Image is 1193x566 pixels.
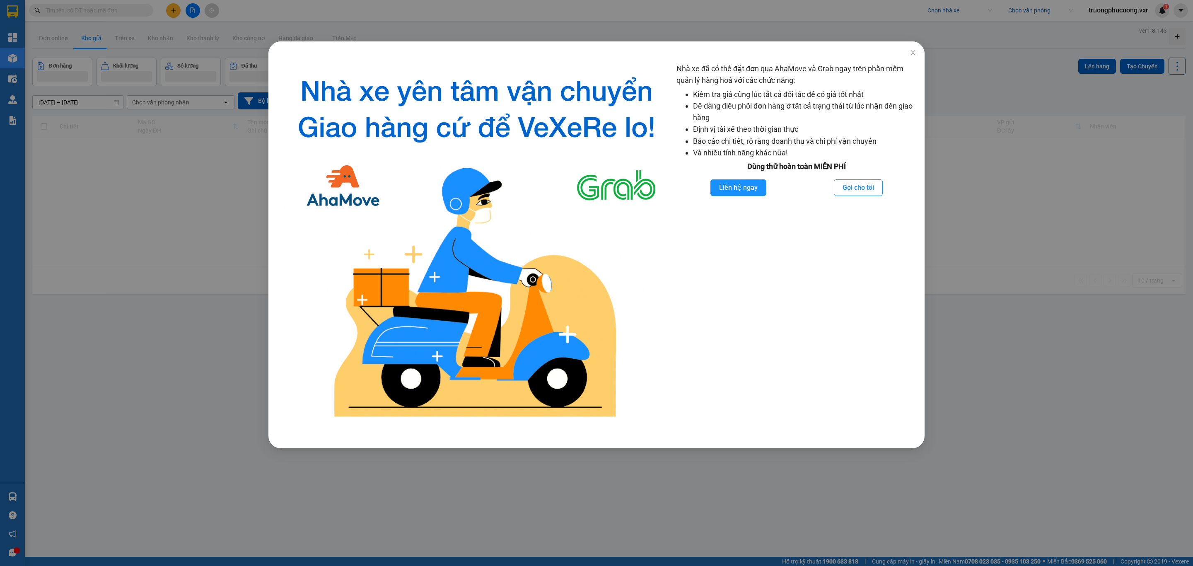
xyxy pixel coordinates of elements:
span: Liên hệ ngay [719,182,758,193]
li: Kiểm tra giá cùng lúc tất cả đối tác để có giá tốt nhất [693,89,916,100]
button: Close [901,41,925,65]
li: Dễ dàng điều phối đơn hàng ở tất cả trạng thái từ lúc nhận đến giao hàng [693,100,916,124]
span: close [910,49,916,56]
button: Gọi cho tôi [834,179,883,196]
div: Nhà xe đã có thể đặt đơn qua AhaMove và Grab ngay trên phần mềm quản lý hàng hoá với các chức năng: [676,63,916,428]
li: Báo cáo chi tiết, rõ ràng doanh thu và chi phí vận chuyển [693,135,916,147]
div: Dùng thử hoàn toàn MIỄN PHÍ [676,161,916,172]
button: Liên hệ ngay [710,179,766,196]
li: Định vị tài xế theo thời gian thực [693,123,916,135]
img: logo [283,63,670,428]
li: Và nhiều tính năng khác nữa! [693,147,916,159]
span: Gọi cho tôi [843,182,874,193]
